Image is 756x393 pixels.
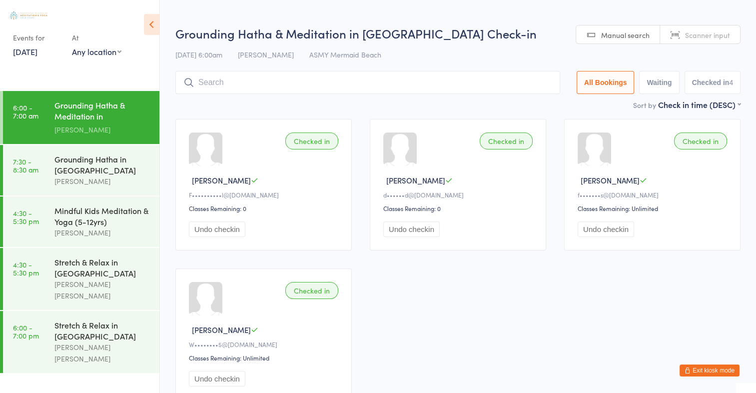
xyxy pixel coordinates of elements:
div: Checked in [285,132,338,149]
div: F••••••••••l@[DOMAIN_NAME] [189,190,341,199]
button: Undo checkin [578,221,634,237]
span: [DATE] 6:00am [175,49,222,59]
div: Grounding Hatha & Meditation in [GEOGRAPHIC_DATA] [54,99,151,124]
span: [PERSON_NAME] [238,49,294,59]
label: Sort by [633,100,656,110]
div: f•••••••s@[DOMAIN_NAME] [578,190,730,199]
h2: Grounding Hatha & Meditation in [GEOGRAPHIC_DATA] Check-in [175,25,741,41]
div: Events for [13,29,62,46]
time: 4:30 - 5:30 pm [13,209,39,225]
a: [DATE] [13,46,37,57]
div: Classes Remaining: Unlimited [578,204,730,212]
span: [PERSON_NAME] [581,175,640,185]
time: 7:30 - 8:30 am [13,157,38,173]
div: Grounding Hatha in [GEOGRAPHIC_DATA] [54,153,151,175]
div: W••••••••5@[DOMAIN_NAME] [189,340,341,348]
button: Checked in4 [685,71,741,94]
button: Undo checkin [383,221,440,237]
button: Waiting [639,71,679,94]
button: All Bookings [577,71,635,94]
button: Exit kiosk mode [680,364,740,376]
div: Checked in [285,282,338,299]
div: 4 [729,78,733,86]
time: 6:00 - 7:00 am [13,103,38,119]
div: Mindful Kids Meditation & Yoga (5-12yrs) [54,205,151,227]
span: Manual search [601,30,650,40]
div: Any location [72,46,121,57]
div: At [72,29,121,46]
div: Stretch & Relax in [GEOGRAPHIC_DATA] [54,256,151,278]
button: Undo checkin [189,221,245,237]
a: 6:00 -7:00 amGrounding Hatha & Meditation in [GEOGRAPHIC_DATA][PERSON_NAME] [3,91,159,144]
div: Classes Remaining: 0 [189,204,341,212]
a: 6:00 -7:00 pmStretch & Relax in [GEOGRAPHIC_DATA][PERSON_NAME] [PERSON_NAME] [3,311,159,373]
span: [PERSON_NAME] [386,175,445,185]
div: [PERSON_NAME] [54,175,151,187]
div: [PERSON_NAME] [54,124,151,135]
time: 4:30 - 5:30 pm [13,260,39,276]
span: Scanner input [685,30,730,40]
button: Undo checkin [189,371,245,386]
div: [PERSON_NAME] [PERSON_NAME] [54,341,151,364]
div: [PERSON_NAME] [PERSON_NAME] [54,278,151,301]
img: Australian School of Meditation & Yoga (Gold Coast) [10,11,47,19]
time: 6:00 - 7:00 pm [13,323,39,339]
div: Check in time (DESC) [658,99,741,110]
span: ASMY Mermaid Beach [309,49,381,59]
span: [PERSON_NAME] [192,324,251,335]
a: 4:30 -5:30 pmMindful Kids Meditation & Yoga (5-12yrs)[PERSON_NAME] [3,196,159,247]
a: 7:30 -8:30 amGrounding Hatha in [GEOGRAPHIC_DATA][PERSON_NAME] [3,145,159,195]
div: Classes Remaining: Unlimited [189,353,341,362]
div: [PERSON_NAME] [54,227,151,238]
a: 4:30 -5:30 pmStretch & Relax in [GEOGRAPHIC_DATA][PERSON_NAME] [PERSON_NAME] [3,248,159,310]
div: d••••••d@[DOMAIN_NAME] [383,190,536,199]
span: [PERSON_NAME] [192,175,251,185]
div: Classes Remaining: 0 [383,204,536,212]
div: Checked in [674,132,727,149]
input: Search [175,71,560,94]
div: Checked in [480,132,533,149]
div: Stretch & Relax in [GEOGRAPHIC_DATA] [54,319,151,341]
